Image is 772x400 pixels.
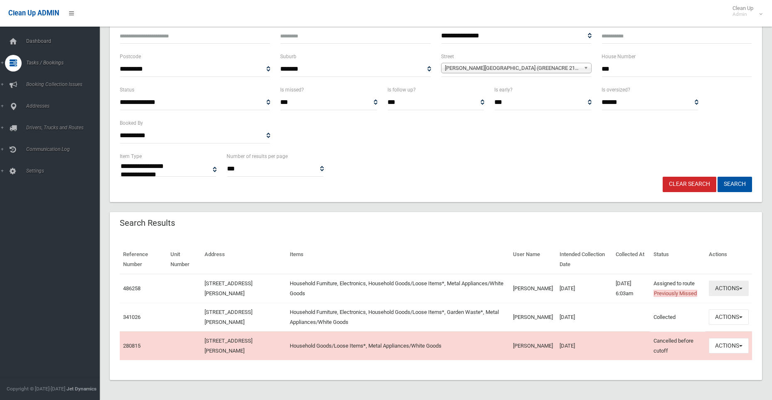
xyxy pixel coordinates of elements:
[709,338,749,353] button: Actions
[67,386,96,392] strong: Jet Dynamics
[8,9,59,17] span: Clean Up ADMIN
[441,52,454,61] label: Street
[654,290,697,297] span: Previously Missed
[718,177,752,192] button: Search
[709,281,749,296] button: Actions
[201,245,286,274] th: Address
[510,245,556,274] th: User Name
[24,146,106,152] span: Communication Log
[120,119,143,128] label: Booked By
[280,85,304,94] label: Is missed?
[123,314,141,320] a: 341026
[24,168,106,174] span: Settings
[120,85,134,94] label: Status
[205,280,252,296] a: [STREET_ADDRESS][PERSON_NAME]
[120,152,142,161] label: Item Type
[7,386,65,392] span: Copyright © [DATE]-[DATE]
[556,331,612,360] td: [DATE]
[728,5,762,17] span: Clean Up
[602,52,636,61] label: House Number
[24,60,106,66] span: Tasks / Bookings
[286,274,510,303] td: Household Furniture, Electronics, Household Goods/Loose Items*, Metal Appliances/White Goods
[286,331,510,360] td: Household Goods/Loose Items*, Metal Appliances/White Goods
[733,11,753,17] small: Admin
[556,274,612,303] td: [DATE]
[650,303,705,331] td: Collected
[24,38,106,44] span: Dashboard
[286,245,510,274] th: Items
[387,85,416,94] label: Is follow up?
[280,52,296,61] label: Suburb
[24,103,106,109] span: Addresses
[227,152,288,161] label: Number of results per page
[612,274,650,303] td: [DATE] 6:03am
[705,245,752,274] th: Actions
[510,331,556,360] td: [PERSON_NAME]
[709,309,749,325] button: Actions
[612,245,650,274] th: Collected At
[120,245,167,274] th: Reference Number
[650,274,705,303] td: Assigned to route
[510,274,556,303] td: [PERSON_NAME]
[663,177,716,192] a: Clear Search
[510,303,556,331] td: [PERSON_NAME]
[205,309,252,325] a: [STREET_ADDRESS][PERSON_NAME]
[123,343,141,349] a: 280815
[167,245,201,274] th: Unit Number
[24,81,106,87] span: Booking Collection Issues
[650,331,705,360] td: Cancelled before cutoff
[556,303,612,331] td: [DATE]
[650,245,705,274] th: Status
[24,125,106,131] span: Drivers, Trucks and Routes
[120,52,141,61] label: Postcode
[110,215,185,231] header: Search Results
[205,338,252,354] a: [STREET_ADDRESS][PERSON_NAME]
[556,245,612,274] th: Intended Collection Date
[123,285,141,291] a: 486258
[445,63,580,73] span: [PERSON_NAME][GEOGRAPHIC_DATA] (GREENACRE 2190)
[494,85,513,94] label: Is early?
[286,303,510,331] td: Household Furniture, Electronics, Household Goods/Loose Items*, Garden Waste*, Metal Appliances/W...
[602,85,630,94] label: Is oversized?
